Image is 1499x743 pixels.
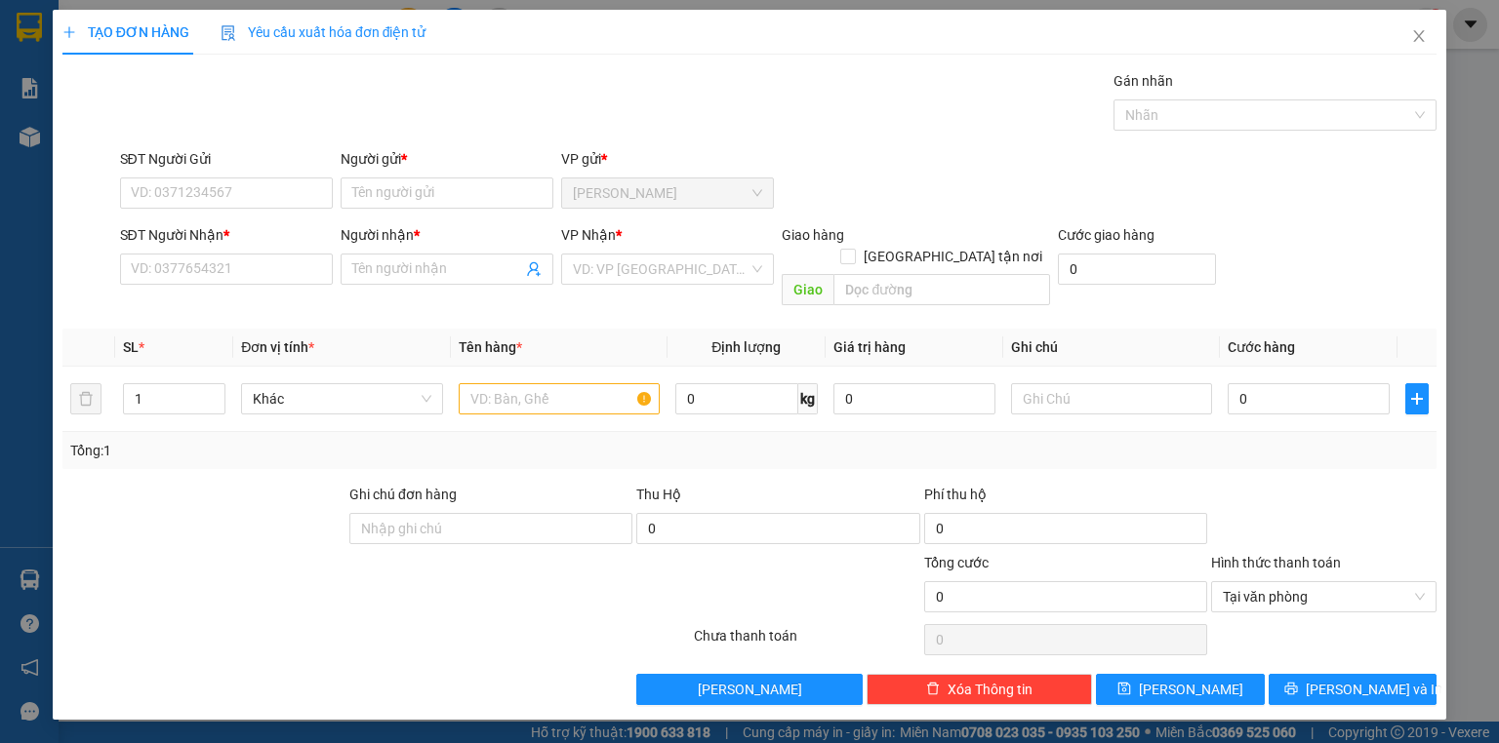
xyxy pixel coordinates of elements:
div: Người gửi [341,148,553,170]
span: Nguyễn Văn Nguyễn [573,178,762,208]
label: Cước giao hàng [1058,227,1155,243]
span: close [1411,28,1427,44]
input: VD: Bàn, Ghế [459,383,660,414]
span: Xóa Thông tin [948,679,1033,700]
span: Khác [253,384,430,413]
div: SĐT Người Nhận [120,224,333,246]
label: Gán nhãn [1114,73,1173,89]
span: Cước hàng [1228,339,1295,355]
input: Dọc đường [833,274,1050,305]
span: Giao hàng [782,227,844,243]
button: printer[PERSON_NAME] và In [1269,674,1438,705]
span: SL [123,339,139,355]
span: kg [798,383,818,414]
span: Định lượng [711,339,781,355]
label: Ghi chú đơn hàng [349,487,457,502]
div: Chưa thanh toán [692,625,921,659]
button: Close [1392,10,1446,64]
span: Đơn vị tính [241,339,314,355]
div: Người nhận [341,224,553,246]
span: Thu Hộ [636,487,681,502]
div: Phí thu hộ [924,484,1207,513]
input: Ghi Chú [1011,383,1212,414]
span: [PERSON_NAME] [698,679,802,700]
input: 0 [833,383,995,414]
span: plus [62,25,76,39]
div: Tổng: 1 [70,440,580,461]
span: plus [1406,391,1428,407]
img: icon [221,25,236,41]
span: Tổng cước [924,555,989,570]
th: Ghi chú [1003,329,1220,367]
input: Cước giao hàng [1058,254,1216,285]
span: Yêu cầu xuất hóa đơn điện tử [221,24,426,40]
div: SĐT Người Gửi [120,148,333,170]
button: delete [70,383,101,414]
span: Tên hàng [459,339,522,355]
button: [PERSON_NAME] [636,674,862,705]
label: Hình thức thanh toán [1211,555,1341,570]
button: deleteXóa Thông tin [867,674,1092,705]
span: user-add [526,261,542,277]
span: printer [1284,682,1298,697]
span: Giao [782,274,833,305]
span: Tại văn phòng [1223,582,1425,611]
div: VP gửi [561,148,774,170]
button: save[PERSON_NAME] [1096,674,1265,705]
span: TẠO ĐƠN HÀNG [62,24,189,40]
span: [PERSON_NAME] và In [1306,679,1442,700]
span: save [1117,682,1131,697]
button: plus [1405,383,1429,414]
span: [GEOGRAPHIC_DATA] tận nơi [856,246,1050,267]
span: Giá trị hàng [833,339,906,355]
span: [PERSON_NAME] [1139,679,1243,700]
span: delete [926,682,940,697]
input: Ghi chú đơn hàng [349,513,632,544]
span: VP Nhận [561,227,616,243]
